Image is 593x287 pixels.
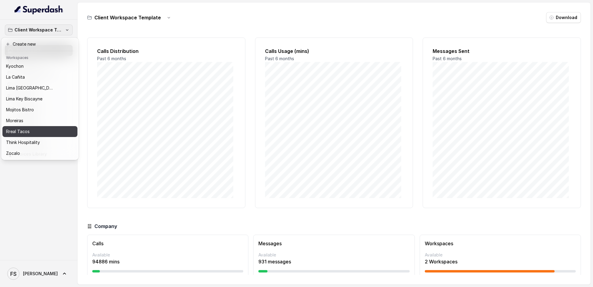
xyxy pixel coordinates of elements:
button: Client Workspace Template [5,24,73,35]
p: Zocalo [6,150,20,157]
p: Lima Key Biscayne [6,95,42,103]
p: Lima [GEOGRAPHIC_DATA] [6,84,54,92]
p: La Cañita [6,73,25,81]
p: Moreiras [6,117,23,124]
div: Client Workspace Template [1,38,79,160]
button: Create new [2,39,77,50]
p: Mojitos Bistro [6,106,34,113]
p: Client Workspace Template [15,26,63,34]
p: Rreal Tacos [6,128,30,135]
header: Workspaces [2,52,77,62]
p: Think Hospitality [6,139,40,146]
p: Kyochon [6,63,24,70]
